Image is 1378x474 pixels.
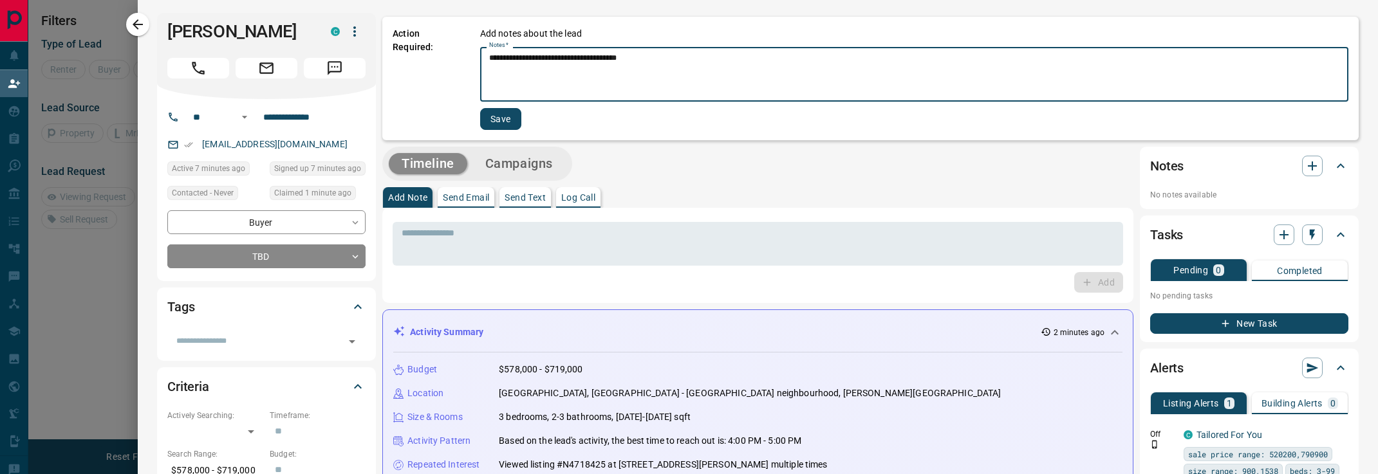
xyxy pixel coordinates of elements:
button: Save [480,108,521,130]
p: [GEOGRAPHIC_DATA], [GEOGRAPHIC_DATA] - [GEOGRAPHIC_DATA] neighbourhood, [PERSON_NAME][GEOGRAPHIC_... [499,387,1001,400]
span: sale price range: 520200,790900 [1188,448,1328,460]
svg: Push Notification Only [1150,440,1159,449]
p: No notes available [1150,189,1348,201]
div: Tags [167,291,366,322]
p: Add Note [388,193,427,202]
p: Send Text [505,193,546,202]
button: New Task [1150,313,1348,334]
p: $578,000 - $719,000 [499,363,583,376]
button: Campaigns [472,153,566,174]
h1: [PERSON_NAME] [167,21,312,42]
p: 0 [1216,266,1221,275]
div: condos.ca [331,27,340,36]
p: Log Call [561,193,595,202]
span: Email [236,58,297,78]
p: Budget: [270,448,366,460]
p: 2 minutes ago [1054,327,1104,338]
h2: Notes [1150,156,1184,176]
div: Wed Oct 15 2025 [270,186,366,204]
a: [EMAIL_ADDRESS][DOMAIN_NAME] [202,139,348,149]
a: Tailored For You [1196,430,1262,440]
p: Actively Searching: [167,410,263,421]
span: Active 7 minutes ago [172,162,245,175]
p: Activity Summary [410,325,483,339]
p: Action Required: [393,27,461,130]
div: Tasks [1150,219,1348,250]
h2: Alerts [1150,358,1184,378]
p: Viewed listing #N4718425 at [STREET_ADDRESS][PERSON_NAME] multiple times [499,458,827,471]
p: Listing Alerts [1163,399,1219,408]
div: Alerts [1150,352,1348,383]
p: Activity Pattern [407,434,470,448]
span: Call [167,58,229,78]
div: Wed Oct 15 2025 [270,161,366,179]
svg: Email Verified [184,140,193,149]
p: Off [1150,428,1176,440]
div: Notes [1150,150,1348,181]
label: Notes [489,41,508,50]
span: Contacted - Never [172,187,234,199]
div: Criteria [167,371,366,402]
button: Open [343,333,361,351]
span: Signed up 7 minutes ago [274,162,361,175]
p: Timeframe: [270,410,366,421]
div: Buyer [167,210,366,234]
button: Open [237,109,252,125]
p: Based on the lead's activity, the best time to reach out is: 4:00 PM - 5:00 PM [499,434,801,448]
p: Search Range: [167,448,263,460]
button: Timeline [389,153,467,174]
h2: Tasks [1150,224,1183,245]
p: Repeated Interest [407,458,480,471]
p: 3 bedrooms, 2-3 bathrooms, [DATE]-[DATE] sqft [499,410,691,424]
p: 0 [1330,399,1336,408]
p: Size & Rooms [407,410,463,424]
p: Pending [1173,266,1208,275]
p: 1 [1227,399,1232,408]
p: Building Alerts [1262,399,1323,408]
div: condos.ca [1184,430,1193,439]
h2: Criteria [167,376,209,397]
p: Add notes about the lead [480,27,582,41]
p: Location [407,387,443,400]
div: Activity Summary2 minutes ago [393,320,1122,344]
div: TBD [167,244,366,268]
p: No pending tasks [1150,286,1348,305]
p: Completed [1277,266,1323,275]
p: Send Email [443,193,489,202]
p: Budget [407,363,437,376]
h2: Tags [167,296,194,317]
span: Message [304,58,366,78]
span: Claimed 1 minute ago [274,187,351,199]
div: Wed Oct 15 2025 [167,161,263,179]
